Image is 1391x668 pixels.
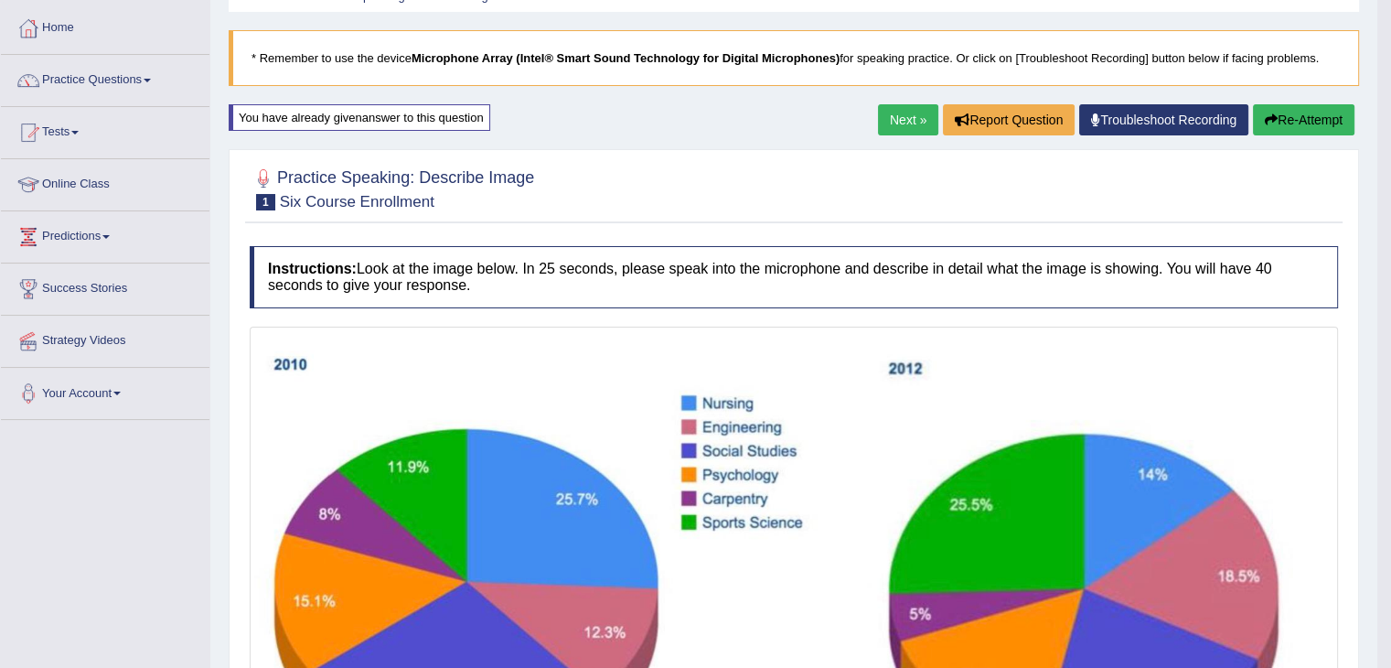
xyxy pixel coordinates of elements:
small: Six Course Enrollment [280,193,434,210]
a: Strategy Videos [1,316,209,361]
a: Online Class [1,159,209,205]
a: Next » [878,104,938,135]
button: Report Question [943,104,1075,135]
button: Re-Attempt [1253,104,1354,135]
a: Tests [1,107,209,153]
b: Microphone Array (Intel® Smart Sound Technology for Digital Microphones) [412,51,840,65]
h2: Practice Speaking: Describe Image [250,165,534,210]
h4: Look at the image below. In 25 seconds, please speak into the microphone and describe in detail w... [250,246,1338,307]
span: 1 [256,194,275,210]
blockquote: * Remember to use the device for speaking practice. Or click on [Troubleshoot Recording] button b... [229,30,1359,86]
a: Your Account [1,368,209,414]
a: Predictions [1,211,209,257]
a: Troubleshoot Recording [1079,104,1248,135]
a: Practice Questions [1,55,209,101]
a: Home [1,3,209,48]
b: Instructions: [268,261,357,276]
a: Success Stories [1,264,209,309]
div: You have already given answer to this question [229,104,490,131]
